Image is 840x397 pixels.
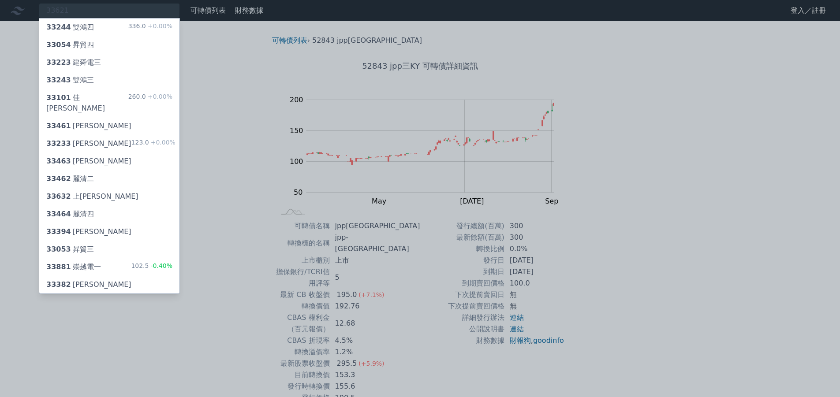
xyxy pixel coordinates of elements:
div: [PERSON_NAME] [46,138,131,149]
div: 123.0 [131,138,175,149]
span: 33243 [46,76,71,84]
a: 33101佳[PERSON_NAME] 260.0+0.00% [39,89,179,117]
div: 102.5 [131,262,172,272]
div: 336.0 [128,22,172,33]
div: 佳[PERSON_NAME] [46,93,128,114]
div: 麗清二 [46,174,94,184]
a: 33233[PERSON_NAME] 123.0+0.00% [39,135,179,152]
span: 33101 [46,93,71,102]
span: 33223 [46,58,71,67]
div: 建舜電三 [46,57,101,68]
div: 昇貿三 [46,244,94,255]
div: 雙鴻三 [46,75,94,85]
span: 33054 [46,41,71,49]
a: 33053昇貿三 [39,241,179,258]
div: 崇越電一 [46,262,101,272]
div: 260.0 [128,93,172,114]
a: 33243雙鴻三 [39,71,179,89]
a: 33462麗清二 [39,170,179,188]
a: 33881崇越電一 102.5-0.40% [39,258,179,276]
a: 33464麗清四 [39,205,179,223]
span: 33233 [46,139,71,148]
span: +0.00% [146,22,172,30]
span: 33463 [46,157,71,165]
span: 33382 [46,280,71,289]
span: 33244 [46,23,71,31]
span: 33464 [46,210,71,218]
span: 33394 [46,227,71,236]
div: [PERSON_NAME] [46,226,131,237]
div: [PERSON_NAME] [46,156,131,167]
span: 33461 [46,122,71,130]
span: +0.00% [149,139,175,146]
span: -0.40% [149,262,172,269]
span: 33881 [46,263,71,271]
span: 33462 [46,174,71,183]
a: 33244雙鴻四 336.0+0.00% [39,19,179,36]
div: [PERSON_NAME] [46,121,131,131]
a: 33463[PERSON_NAME] [39,152,179,170]
span: 33053 [46,245,71,253]
a: 33223建舜電三 [39,54,179,71]
div: 昇貿四 [46,40,94,50]
div: [PERSON_NAME] [46,279,131,290]
a: 33632上[PERSON_NAME] [39,188,179,205]
div: 麗清四 [46,209,94,219]
div: 雙鴻四 [46,22,94,33]
span: +0.00% [146,93,172,100]
a: 33394[PERSON_NAME] [39,223,179,241]
a: 33054昇貿四 [39,36,179,54]
a: 33382[PERSON_NAME] [39,276,179,293]
span: 33632 [46,192,71,200]
div: 上[PERSON_NAME] [46,191,138,202]
a: 33461[PERSON_NAME] [39,117,179,135]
